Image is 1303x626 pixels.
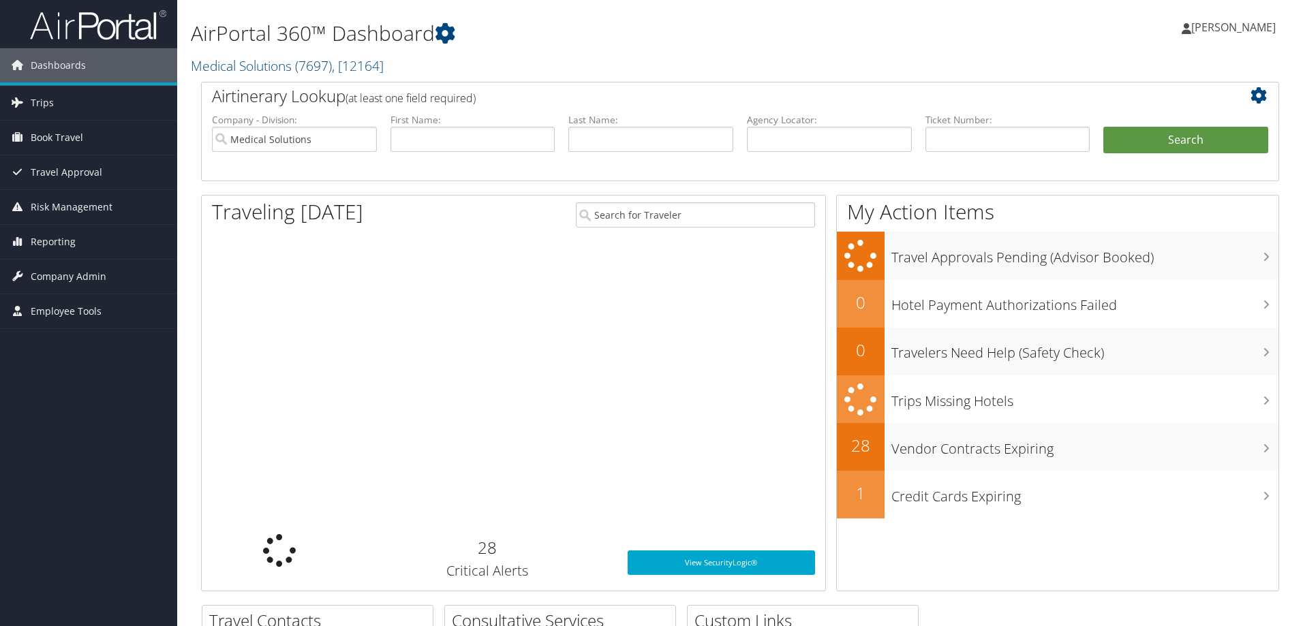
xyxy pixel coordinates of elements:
input: Search for Traveler [576,202,815,228]
h3: Critical Alerts [368,561,607,580]
h2: 28 [837,434,885,457]
h2: 1 [837,482,885,505]
h2: Airtinerary Lookup [212,84,1178,108]
h3: Trips Missing Hotels [891,385,1278,411]
span: Employee Tools [31,294,102,328]
h2: 0 [837,339,885,362]
span: Reporting [31,225,76,259]
h3: Hotel Payment Authorizations Failed [891,289,1278,315]
label: Last Name: [568,113,733,127]
span: , [ 12164 ] [332,57,384,75]
label: Ticket Number: [925,113,1090,127]
h1: AirPortal 360™ Dashboard [191,19,923,48]
a: 1Credit Cards Expiring [837,471,1278,518]
h3: Credit Cards Expiring [891,480,1278,506]
label: Company - Division: [212,113,377,127]
a: [PERSON_NAME] [1182,7,1289,48]
h3: Travelers Need Help (Safety Check) [891,337,1278,362]
span: [PERSON_NAME] [1191,20,1276,35]
label: Agency Locator: [747,113,912,127]
button: Search [1103,127,1268,154]
a: View SecurityLogic® [628,550,815,575]
h3: Vendor Contracts Expiring [891,433,1278,458]
span: Risk Management [31,190,112,224]
h3: Travel Approvals Pending (Advisor Booked) [891,241,1278,267]
span: Travel Approval [31,155,102,189]
a: 28Vendor Contracts Expiring [837,423,1278,471]
label: First Name: [390,113,555,127]
span: Book Travel [31,121,83,155]
h1: Traveling [DATE] [212,198,363,226]
h1: My Action Items [837,198,1278,226]
span: Company Admin [31,260,106,294]
a: Medical Solutions [191,57,384,75]
h2: 28 [368,536,607,559]
span: (at least one field required) [346,91,476,106]
a: Trips Missing Hotels [837,375,1278,424]
span: ( 7697 ) [295,57,332,75]
a: 0Travelers Need Help (Safety Check) [837,328,1278,375]
span: Trips [31,86,54,120]
img: airportal-logo.png [30,9,166,41]
h2: 0 [837,291,885,314]
a: Travel Approvals Pending (Advisor Booked) [837,232,1278,280]
a: 0Hotel Payment Authorizations Failed [837,280,1278,328]
span: Dashboards [31,48,86,82]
